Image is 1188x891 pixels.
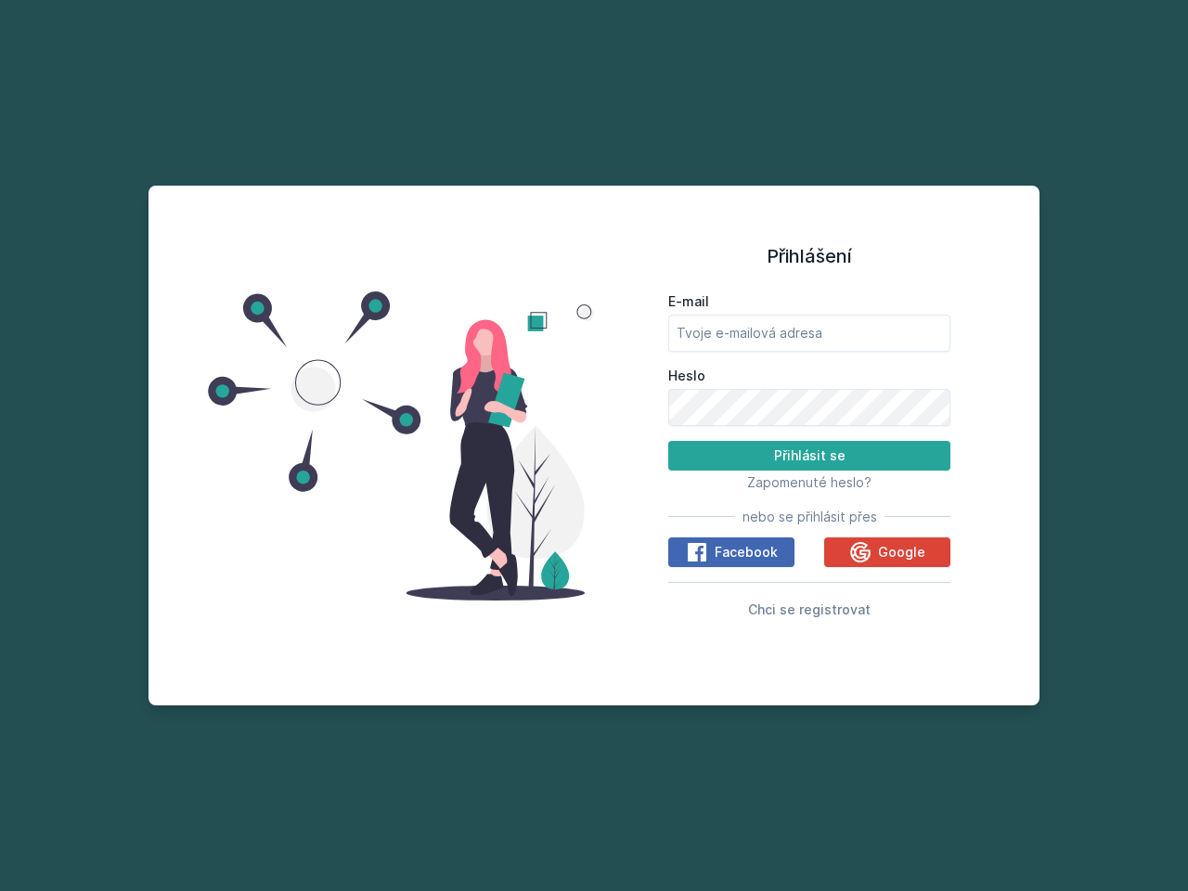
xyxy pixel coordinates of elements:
button: Přihlásit se [668,441,950,471]
input: Tvoje e-mailová adresa [668,315,950,352]
span: Google [878,543,925,562]
label: Heslo [668,367,950,385]
span: nebo se přihlásit přes [742,508,877,526]
button: Facebook [668,537,794,567]
button: Chci se registrovat [748,598,871,620]
button: Google [824,537,950,567]
span: Chci se registrovat [748,601,871,617]
h1: Přihlášení [668,242,950,270]
span: Facebook [715,543,778,562]
span: Zapomenuté heslo? [747,474,872,490]
label: E-mail [668,292,950,311]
